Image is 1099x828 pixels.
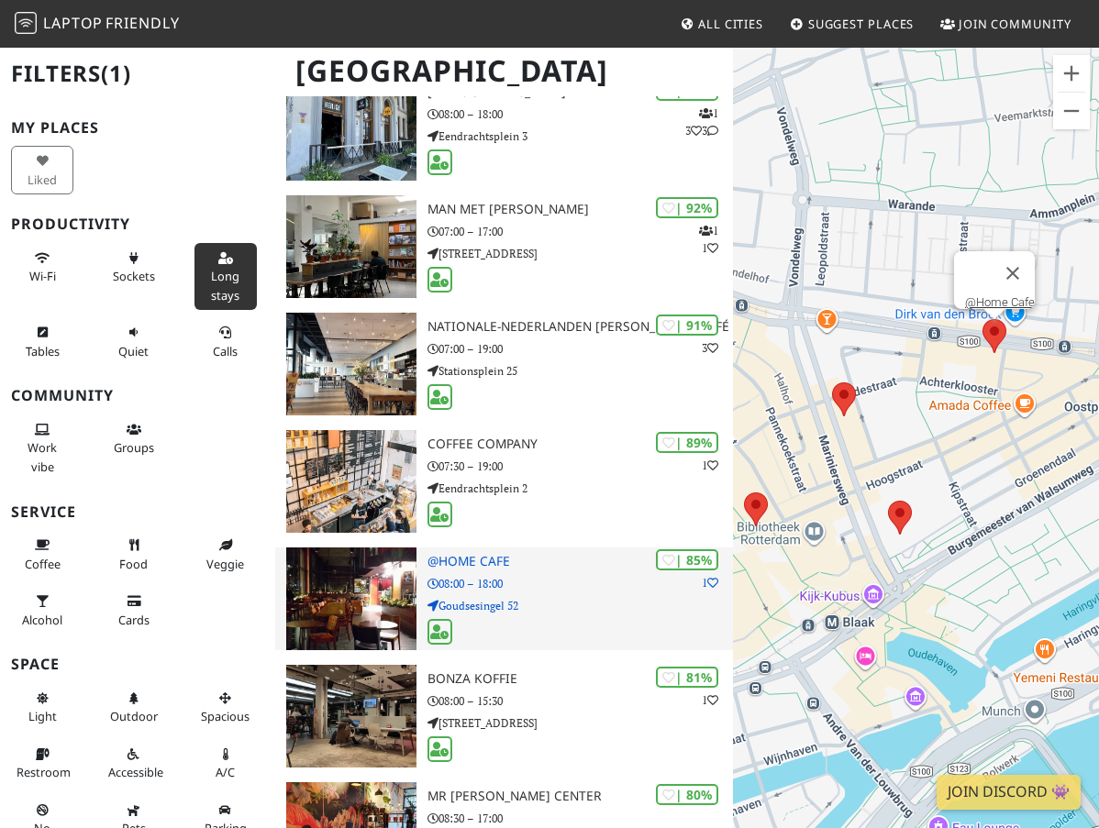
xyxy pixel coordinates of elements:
span: Friendly [105,13,179,33]
button: Zoom in [1053,55,1090,92]
p: Stationsplein 25 [427,362,733,380]
span: Group tables [114,439,154,456]
span: (1) [101,58,131,88]
div: | 81% [656,667,718,688]
span: Spacious [201,708,250,724]
span: Natural light [28,708,57,724]
button: Sockets [103,243,165,292]
div: | 91% [656,315,718,336]
p: [STREET_ADDRESS] [427,714,733,732]
a: All Cities [672,7,771,40]
p: 07:00 – 17:00 [427,223,733,240]
a: Man met bril koffie | 92% 11 Man met [PERSON_NAME] 07:00 – 17:00 [STREET_ADDRESS] [275,195,733,298]
img: Nationale-Nederlanden Douwe Egberts Café [286,313,416,415]
h3: My Places [11,119,264,137]
h3: Coffee Company [427,436,733,452]
a: Nationale-Nederlanden Douwe Egberts Café | 91% 3 Nationale-Nederlanden [PERSON_NAME] Café 07:00 –... [275,313,733,415]
button: Food [103,530,165,579]
p: Goudsesingel 52 [427,597,733,614]
img: @Home Cafe [286,547,416,650]
p: 1 [702,691,718,709]
button: Wi-Fi [11,243,73,292]
span: Restroom [17,764,71,780]
span: Air conditioned [216,764,235,780]
p: 1 [702,457,718,474]
span: Stable Wi-Fi [29,268,56,284]
a: Coffee Company | 89% 1 Coffee Company 07:30 – 19:00 Eendrachtsplein 2 [275,430,733,533]
button: Calls [194,317,257,366]
span: Outdoor area [110,708,158,724]
button: Zoom out [1053,93,1090,129]
span: Power sockets [113,268,155,284]
span: Veggie [206,556,244,572]
h3: @Home Cafe [427,554,733,569]
span: Alcohol [22,612,62,628]
p: [STREET_ADDRESS] [427,245,733,262]
a: Heilige Boontjes | 97% 133 [DEMOGRAPHIC_DATA] 08:00 – 18:00 Eendrachtsplein 3 [275,78,733,181]
button: Restroom [11,739,73,788]
button: Work vibe [11,414,73,481]
span: Coffee [25,556,61,572]
button: Accessible [103,739,165,788]
span: People working [28,439,57,474]
a: @Home Cafe | 85% 1 @Home Cafe 08:00 – 18:00 Goudsesingel 52 [275,547,733,650]
p: 1 [702,574,718,591]
h3: Productivity [11,215,264,233]
div: | 80% [656,784,718,805]
span: All Cities [698,16,763,32]
p: 1 3 3 [685,105,718,139]
button: Outdoor [103,683,165,732]
h3: Nationale-Nederlanden [PERSON_NAME] Café [427,319,733,335]
a: LaptopFriendly LaptopFriendly [15,8,180,40]
div: | 85% [656,549,718,570]
span: Quiet [118,343,149,359]
button: Light [11,683,73,732]
h1: [GEOGRAPHIC_DATA] [281,46,729,96]
span: Video/audio calls [213,343,238,359]
p: 08:00 – 18:00 [427,575,733,592]
button: Alcohol [11,586,73,635]
img: Bonza koffie [286,665,416,767]
p: 08:30 – 17:00 [427,810,733,827]
button: Cards [103,586,165,635]
h3: Space [11,656,264,673]
button: Veggie [194,530,257,579]
p: Eendrachtsplein 3 [427,127,733,145]
a: Bonza koffie | 81% 1 Bonza koffie 08:00 – 15:30 [STREET_ADDRESS] [275,665,733,767]
img: LaptopFriendly [15,12,37,34]
button: Long stays [194,243,257,310]
span: Laptop [43,13,103,33]
img: Heilige Boontjes [286,78,416,181]
span: Join Community [959,16,1071,32]
button: Close [991,251,1035,295]
button: Spacious [194,683,257,732]
a: Join Community [933,7,1079,40]
button: Tables [11,317,73,366]
p: Eendrachtsplein 2 [427,480,733,497]
a: Suggest Places [783,7,922,40]
button: Groups [103,414,165,463]
div: | 92% [656,197,718,218]
p: 1 1 [699,222,718,257]
h3: Service [11,503,264,521]
p: 08:00 – 15:30 [427,692,733,710]
span: Work-friendly tables [26,343,60,359]
span: Long stays [211,268,239,303]
a: @Home Cafe [965,295,1035,309]
div: | 89% [656,432,718,453]
img: Man met bril koffie [286,195,416,298]
span: Accessible [108,764,163,780]
p: 3 [702,339,718,357]
button: Quiet [103,317,165,366]
img: Coffee Company [286,430,416,533]
a: Join Discord 👾 [937,775,1081,810]
p: 07:00 – 19:00 [427,340,733,358]
h3: Community [11,387,264,404]
span: Credit cards [118,612,150,628]
h3: Mr [PERSON_NAME] Center [427,789,733,804]
h2: Filters [11,46,264,102]
span: Suggest Places [808,16,915,32]
p: 07:30 – 19:00 [427,458,733,475]
button: Coffee [11,530,73,579]
h3: Bonza koffie [427,671,733,687]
